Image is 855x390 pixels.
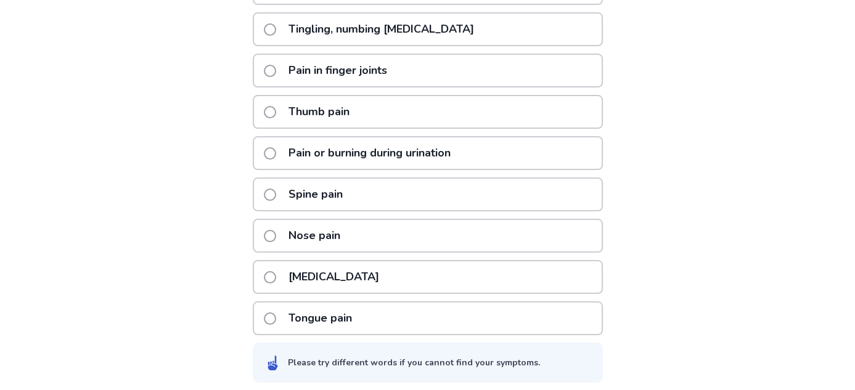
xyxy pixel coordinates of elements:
[288,356,540,369] div: Please try different words if you cannot find your symptoms.
[281,261,387,293] p: [MEDICAL_DATA]
[281,96,357,128] p: Thumb pain
[281,137,458,169] p: Pain or burning during urination
[281,179,350,210] p: Spine pain
[281,220,348,251] p: Nose pain
[281,303,359,334] p: Tongue pain
[281,14,481,45] p: Tingling, numbing [MEDICAL_DATA]
[281,55,395,86] p: Pain in finger joints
